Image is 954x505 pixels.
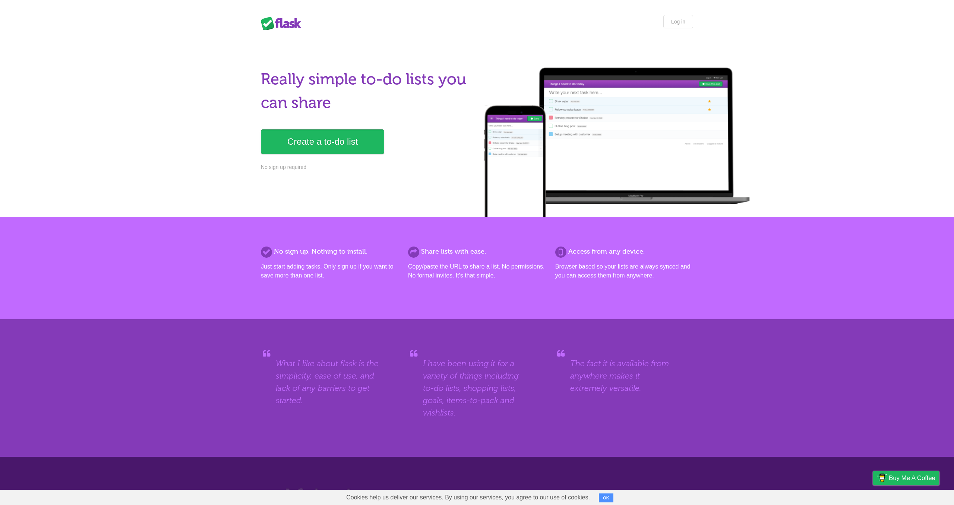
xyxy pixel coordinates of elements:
[261,247,399,257] h2: No sign up. Nothing to install.
[408,247,546,257] h2: Share lists with ease.
[261,68,473,115] h1: Really simple to-do lists you can share
[339,490,597,505] span: Cookies help us deliver our services. By using our services, you agree to our use of cookies.
[877,471,887,484] img: Buy me a coffee
[889,471,935,484] span: Buy me a coffee
[276,357,384,407] blockquote: What I like about flask is the simplicity, ease of use, and lack of any barriers to get started.
[408,262,546,280] p: Copy/paste the URL to share a list. No permissions. No formal invites. It's that simple.
[663,15,693,28] a: Log in
[261,129,384,154] a: Create a to-do list
[423,357,531,419] blockquote: I have been using it for a variety of things including to-do lists, shopping lists, goals, items-...
[261,17,306,30] div: Flask Lists
[261,163,473,171] p: No sign up required
[599,493,613,502] button: OK
[555,247,693,257] h2: Access from any device.
[555,262,693,280] p: Browser based so your lists are always synced and you can access them from anywhere.
[261,262,399,280] p: Just start adding tasks. Only sign up if you want to save more than one list.
[873,471,939,485] a: Buy me a coffee
[570,357,678,394] blockquote: The fact it is available from anywhere makes it extremely versatile.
